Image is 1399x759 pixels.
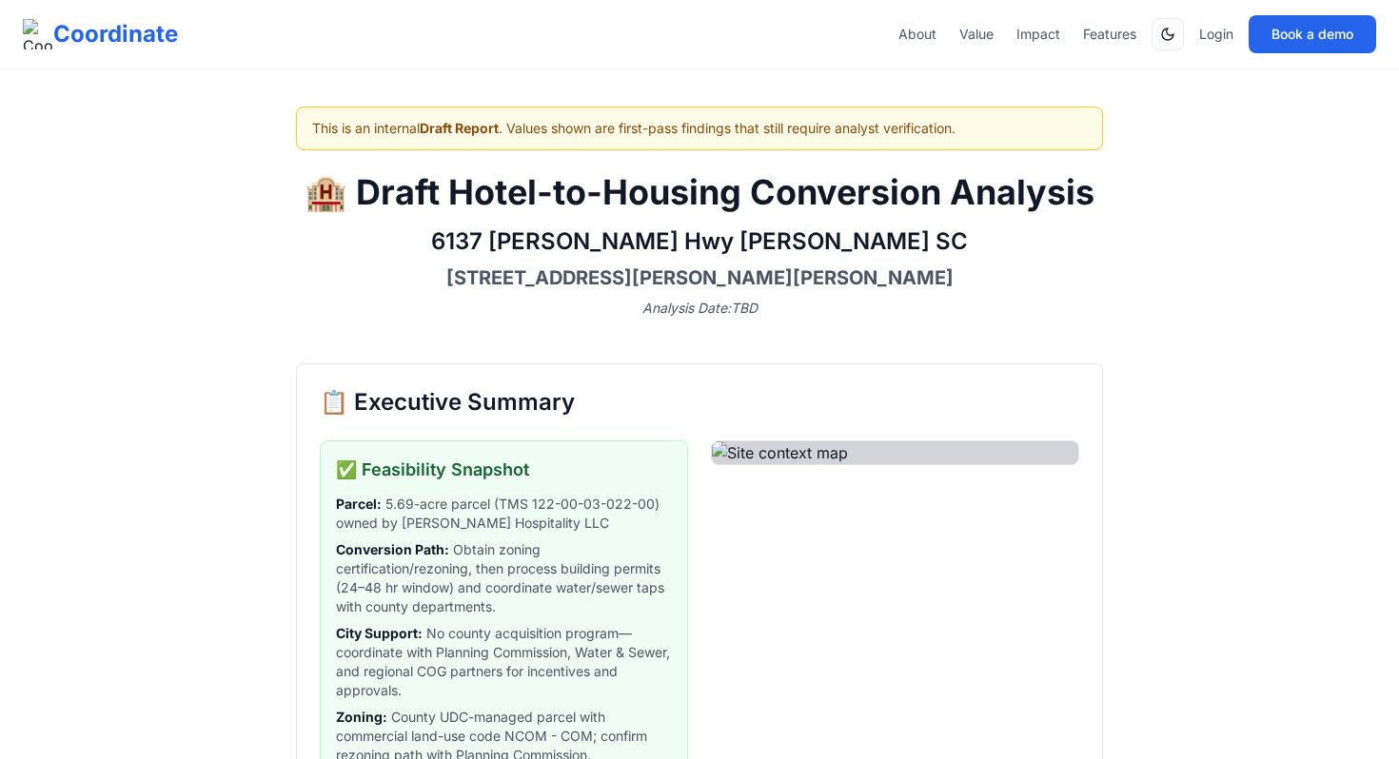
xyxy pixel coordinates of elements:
strong: City Support : [336,625,423,641]
span: 5.69-acre parcel (TMS 122-00-03-022-00) owned by [PERSON_NAME] Hospitality LLC [336,495,672,533]
h3: [STREET_ADDRESS][PERSON_NAME][PERSON_NAME] [296,264,1103,291]
span: No county acquisition program—coordinate with Planning Commission, Water & Sewer, and regional CO... [336,624,672,700]
a: Features [1083,25,1136,44]
h2: 📋 Executive Summary [320,387,1079,418]
a: About [898,25,936,44]
a: Login [1199,25,1233,44]
strong: Conversion Path : [336,541,449,557]
strong: Draft Report [420,120,499,136]
span: Obtain zoning certification/rezoning, then process building permits (24–48 hr window) and coordin... [336,540,672,616]
a: Value [959,25,994,44]
p: Analysis Date: TBD [296,299,1103,318]
h1: 🏨 Draft Hotel-to-Housing Conversion Analysis [296,173,1103,211]
button: Switch to dark mode [1152,18,1184,50]
strong: Zoning : [336,709,387,725]
a: Impact [1016,25,1060,44]
strong: Parcel : [336,496,382,512]
span: Coordinate [53,19,178,49]
h2: 6137 [PERSON_NAME] Hwy [PERSON_NAME] SC [296,226,1103,257]
div: This is an internal . Values shown are first-pass findings that still require analyst verification. [296,107,1103,150]
h3: ✅ Feasibility Snapshot [336,457,672,483]
img: Coordinate [23,19,53,49]
button: Book a demo [1249,15,1376,53]
a: Coordinate [23,19,178,49]
img: Site context map [712,441,1078,464]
